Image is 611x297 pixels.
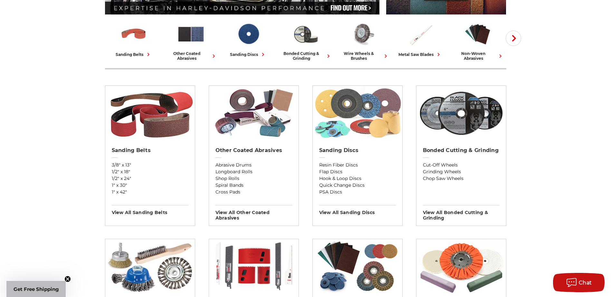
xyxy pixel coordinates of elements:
[215,168,292,175] a: Longboard Rolls
[423,175,500,182] a: Chop Saw Wheels
[319,147,396,154] h2: Sanding Discs
[423,147,500,154] h2: Bonded Cutting & Grinding
[319,168,396,175] a: Flap Discs
[319,182,396,189] a: Quick Change Discs
[105,239,195,294] img: Wire Wheels & Brushes
[452,51,504,61] div: non-woven abrasives
[215,175,292,182] a: Shop Rolls
[463,20,492,48] img: Non-woven Abrasives
[112,168,188,175] a: 1/2" x 18"
[553,273,605,292] button: Chat
[165,20,217,61] a: other coated abrasives
[319,189,396,195] a: PSA Discs
[209,239,299,294] img: Metal Saw Blades
[398,51,442,58] div: metal saw blades
[280,20,332,61] a: bonded cutting & grinding
[108,20,160,58] a: sanding belts
[423,168,500,175] a: Grinding Wheels
[165,51,217,61] div: other coated abrasives
[230,51,266,58] div: sanding discs
[394,20,446,58] a: metal saw blades
[319,162,396,168] a: Resin Fiber Discs
[423,162,500,168] a: Cut-Off Wheels
[319,205,396,215] h3: View All sanding discs
[234,20,263,48] img: Sanding Discs
[416,239,506,294] img: Buffing & Polishing
[215,147,292,154] h2: Other Coated Abrasives
[112,175,188,182] a: 1/2" x 24"
[112,189,188,195] a: 1" x 42"
[215,162,292,168] a: Abrasive Drums
[209,86,299,140] img: Other Coated Abrasives
[313,86,402,140] img: Sanding Discs
[177,20,205,48] img: Other Coated Abrasives
[337,20,389,61] a: wire wheels & brushes
[64,276,71,282] button: Close teaser
[337,51,389,61] div: wire wheels & brushes
[280,51,332,61] div: bonded cutting & grinding
[406,20,434,48] img: Metal Saw Blades
[14,286,59,292] span: Get Free Shipping
[349,20,377,48] img: Wire Wheels & Brushes
[105,86,195,140] img: Sanding Belts
[119,20,148,48] img: Sanding Belts
[116,51,152,58] div: sanding belts
[313,239,402,294] img: Non-woven Abrasives
[291,20,320,48] img: Bonded Cutting & Grinding
[112,205,188,215] h3: View All sanding belts
[112,147,188,154] h2: Sanding Belts
[416,86,506,140] img: Bonded Cutting & Grinding
[506,31,521,46] button: Next
[319,175,396,182] a: Hook & Loop Discs
[112,182,188,189] a: 1" x 30"
[6,281,66,297] div: Get Free ShippingClose teaser
[215,189,292,195] a: Cross Pads
[452,20,504,61] a: non-woven abrasives
[423,205,500,221] h3: View All bonded cutting & grinding
[112,162,188,168] a: 3/8" x 13"
[215,205,292,221] h3: View All other coated abrasives
[579,280,592,286] span: Chat
[215,182,292,189] a: Spiral Bands
[222,20,274,58] a: sanding discs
